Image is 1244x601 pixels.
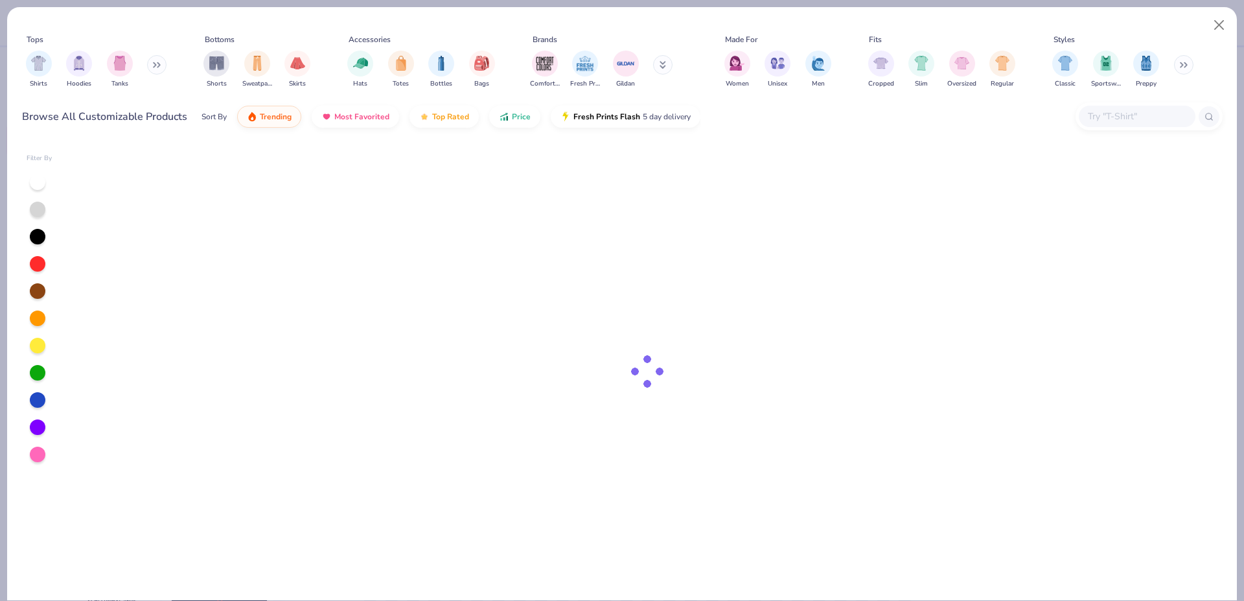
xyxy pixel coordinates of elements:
[474,79,489,89] span: Bags
[347,51,373,89] button: filter button
[349,34,391,45] div: Accessories
[202,111,227,123] div: Sort By
[474,56,489,71] img: Bags Image
[1133,51,1159,89] button: filter button
[530,51,560,89] div: filter for Comfort Colors
[724,51,750,89] button: filter button
[31,56,46,71] img: Shirts Image
[1058,56,1073,71] img: Classic Image
[811,56,825,71] img: Men Image
[947,79,976,89] span: Oversized
[1091,51,1121,89] button: filter button
[868,51,894,89] div: filter for Cropped
[1055,79,1076,89] span: Classic
[1091,79,1121,89] span: Sportswear
[868,51,894,89] button: filter button
[995,56,1010,71] img: Regular Image
[1133,51,1159,89] div: filter for Preppy
[107,51,133,89] button: filter button
[347,51,373,89] div: filter for Hats
[724,51,750,89] div: filter for Women
[616,79,635,89] span: Gildan
[1052,51,1078,89] button: filter button
[27,154,52,163] div: Filter By
[242,51,272,89] div: filter for Sweatpants
[237,106,301,128] button: Trending
[616,54,636,73] img: Gildan Image
[770,56,785,71] img: Unisex Image
[334,112,389,122] span: Most Favorited
[209,56,224,71] img: Shorts Image
[489,106,540,128] button: Price
[725,34,757,45] div: Made For
[207,79,227,89] span: Shorts
[530,79,560,89] span: Comfort Colors
[989,51,1015,89] div: filter for Regular
[469,51,495,89] div: filter for Bags
[26,51,52,89] button: filter button
[1087,109,1186,124] input: Try "T-Shirt"
[430,79,452,89] span: Bottles
[805,51,831,89] button: filter button
[570,51,600,89] div: filter for Fresh Prints
[1207,13,1232,38] button: Close
[512,112,531,122] span: Price
[726,79,749,89] span: Women
[765,51,790,89] button: filter button
[1139,56,1153,71] img: Preppy Image
[1052,51,1078,89] div: filter for Classic
[353,56,368,71] img: Hats Image
[812,79,825,89] span: Men
[409,106,479,128] button: Top Rated
[419,112,430,122] img: TopRated.gif
[868,79,894,89] span: Cropped
[873,56,888,71] img: Cropped Image
[113,56,127,71] img: Tanks Image
[66,51,92,89] button: filter button
[908,51,934,89] button: filter button
[111,79,128,89] span: Tanks
[428,51,454,89] div: filter for Bottles
[533,34,557,45] div: Brands
[203,51,229,89] div: filter for Shorts
[1099,56,1113,71] img: Sportswear Image
[247,112,257,122] img: trending.gif
[66,51,92,89] div: filter for Hoodies
[312,106,399,128] button: Most Favorited
[765,51,790,89] div: filter for Unisex
[1054,34,1075,45] div: Styles
[27,34,43,45] div: Tops
[388,51,414,89] div: filter for Totes
[393,79,409,89] span: Totes
[30,79,47,89] span: Shirts
[26,51,52,89] div: filter for Shirts
[530,51,560,89] button: filter button
[388,51,414,89] button: filter button
[805,51,831,89] div: filter for Men
[289,79,306,89] span: Skirts
[469,51,495,89] button: filter button
[72,56,86,71] img: Hoodies Image
[947,51,976,89] button: filter button
[730,56,744,71] img: Women Image
[22,109,187,124] div: Browse All Customizable Products
[203,51,229,89] button: filter button
[570,79,600,89] span: Fresh Prints
[353,79,367,89] span: Hats
[613,51,639,89] div: filter for Gildan
[107,51,133,89] div: filter for Tanks
[613,51,639,89] button: filter button
[321,112,332,122] img: most_fav.gif
[205,34,235,45] div: Bottoms
[947,51,976,89] div: filter for Oversized
[914,56,928,71] img: Slim Image
[908,51,934,89] div: filter for Slim
[1091,51,1121,89] div: filter for Sportswear
[575,54,595,73] img: Fresh Prints Image
[768,79,787,89] span: Unisex
[989,51,1015,89] button: filter button
[551,106,700,128] button: Fresh Prints Flash5 day delivery
[428,51,454,89] button: filter button
[869,34,882,45] div: Fits
[250,56,264,71] img: Sweatpants Image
